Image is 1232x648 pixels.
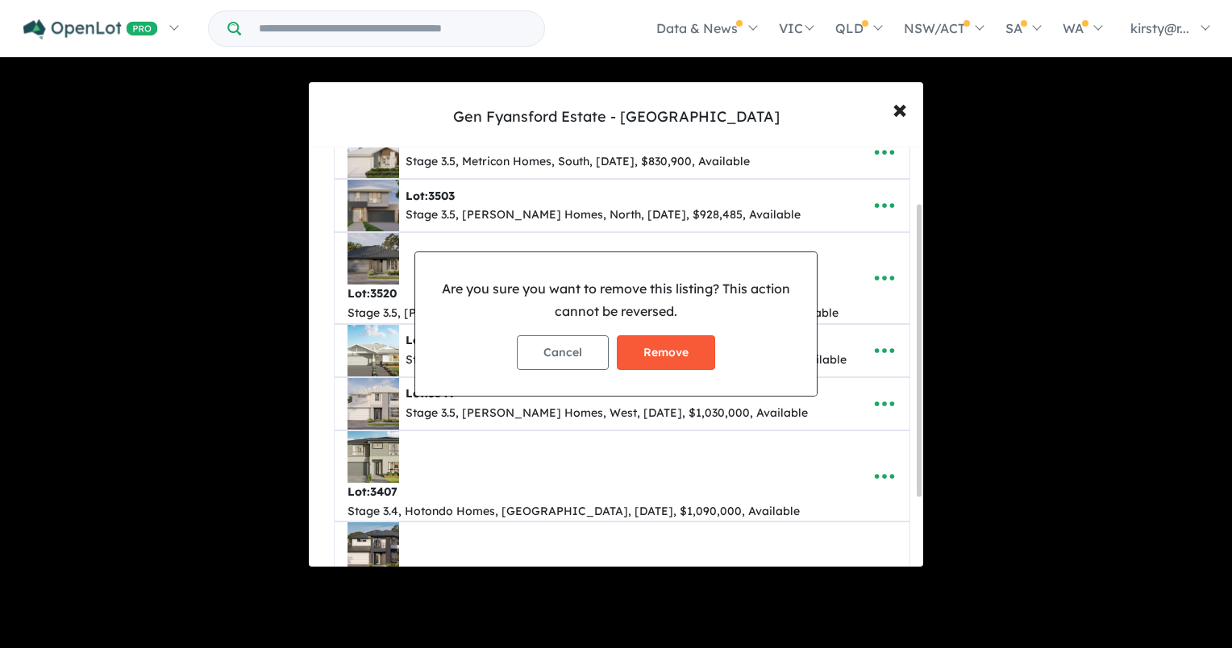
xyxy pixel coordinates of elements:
[23,19,158,39] img: Openlot PRO Logo White
[244,11,541,46] input: Try estate name, suburb, builder or developer
[428,278,804,322] p: Are you sure you want to remove this listing? This action cannot be reversed.
[517,335,609,370] button: Cancel
[1130,20,1189,36] span: kirsty@r...
[617,335,715,370] button: Remove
